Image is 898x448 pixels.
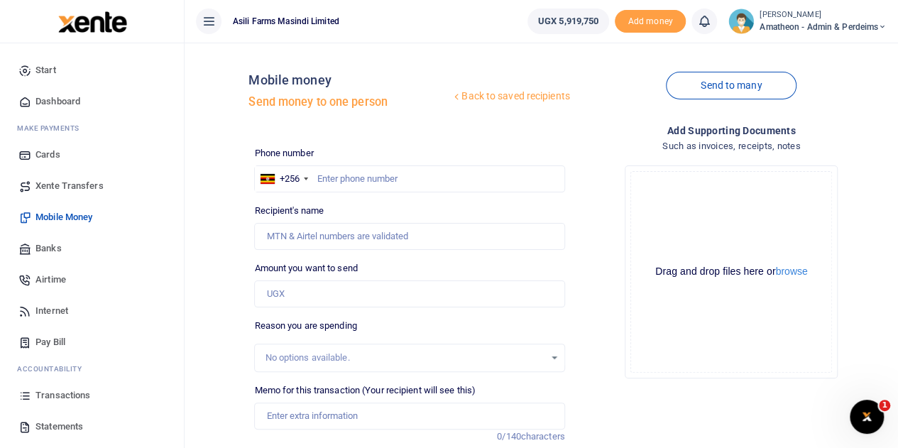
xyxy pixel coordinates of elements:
span: Asili Farms Masindi Limited [227,15,345,28]
span: countability [28,365,82,373]
div: Drag and drop files here or [631,265,831,278]
a: Cards [11,139,173,170]
a: Mobile Money [11,202,173,233]
small: [PERSON_NAME] [760,9,887,21]
label: Amount you want to send [254,261,357,275]
div: Uganda: +256 [255,166,312,192]
a: Xente Transfers [11,170,173,202]
div: No options available. [265,351,544,365]
input: UGX [254,280,564,307]
a: UGX 5,919,750 [527,9,609,34]
span: Xente Transfers [35,179,104,193]
a: Add money [615,15,686,26]
li: Wallet ballance [522,9,615,34]
span: 1 [879,400,890,411]
li: M [11,117,173,139]
a: Back to saved recipients [451,84,571,109]
span: UGX 5,919,750 [538,14,598,28]
label: Memo for this transaction (Your recipient will see this) [254,383,476,398]
a: Internet [11,295,173,327]
span: Cards [35,148,60,162]
label: Recipient's name [254,204,324,218]
span: Banks [35,241,62,256]
input: Enter extra information [254,403,564,430]
span: Add money [615,10,686,33]
a: Statements [11,411,173,442]
input: Enter phone number [254,165,564,192]
span: Internet [35,304,68,318]
a: Send to many [666,72,796,99]
span: Airtime [35,273,66,287]
a: Pay Bill [11,327,173,358]
div: +256 [279,172,299,186]
label: Reason you are spending [254,319,356,333]
input: MTN & Airtel numbers are validated [254,223,564,250]
img: profile-user [728,9,754,34]
a: Airtime [11,264,173,295]
iframe: Intercom live chat [850,400,884,434]
button: browse [775,266,807,276]
span: Dashboard [35,94,80,109]
h4: Mobile money [248,72,451,88]
a: Start [11,55,173,86]
span: Statements [35,420,83,434]
label: Phone number [254,146,313,160]
li: Toup your wallet [615,10,686,33]
img: logo-large [58,11,127,33]
h5: Send money to one person [248,95,451,109]
h4: Such as invoices, receipts, notes [576,138,887,154]
span: Transactions [35,388,90,403]
li: Ac [11,358,173,380]
a: Dashboard [11,86,173,117]
a: profile-user [PERSON_NAME] Amatheon - Admin & Perdeims [728,9,887,34]
h4: Add supporting Documents [576,123,887,138]
a: logo-small logo-large logo-large [57,16,127,26]
span: Mobile Money [35,210,92,224]
span: Start [35,63,56,77]
a: Banks [11,233,173,264]
div: File Uploader [625,165,838,378]
span: ake Payments [24,124,80,132]
span: Pay Bill [35,335,65,349]
a: Transactions [11,380,173,411]
span: Amatheon - Admin & Perdeims [760,21,887,33]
